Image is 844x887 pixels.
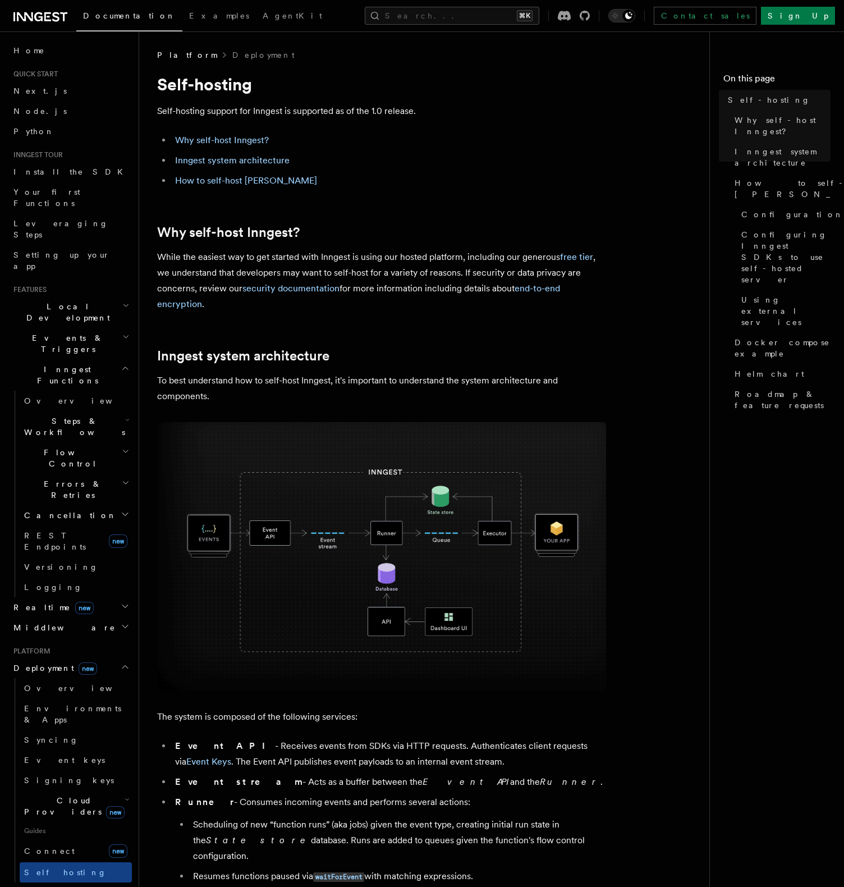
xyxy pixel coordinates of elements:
a: Overview [20,391,132,411]
span: Realtime [9,602,94,613]
span: Deployment [9,662,97,674]
span: Your first Functions [13,188,80,208]
span: Steps & Workflows [20,415,125,438]
a: REST Endpointsnew [20,525,132,557]
strong: Event stream [175,776,302,787]
span: Home [13,45,45,56]
span: Self-hosting [728,94,810,106]
button: Deploymentnew [9,658,132,678]
a: Configuration [737,204,831,225]
a: Versioning [20,557,132,577]
a: Sign Up [761,7,835,25]
a: Inngest system architecture [157,348,329,364]
a: waitForEvent [313,871,364,881]
span: Syncing [24,735,79,744]
span: Cloud Providers [20,795,125,817]
a: Connectnew [20,840,132,862]
span: Features [9,285,47,294]
span: new [106,806,125,819]
span: Cancellation [20,510,117,521]
button: Search...⌘K [365,7,539,25]
li: - Receives events from SDKs via HTTP requests. Authenticates client requests via . The Event API ... [172,738,606,770]
span: Overview [24,396,140,405]
span: Why self-host Inngest? [735,115,831,137]
span: Local Development [9,301,122,323]
div: Deploymentnew [9,678,132,883]
span: Signing keys [24,776,114,785]
a: security documentation [242,283,340,294]
h4: On this page [723,72,831,90]
a: Docker compose example [730,332,831,364]
a: Install the SDK [9,162,132,182]
a: Why self-host Inngest? [175,135,269,145]
span: Install the SDK [13,167,130,176]
a: Documentation [76,3,182,31]
a: AgentKit [256,3,329,30]
span: Versioning [24,563,98,571]
span: new [79,662,97,675]
button: Events & Triggers [9,328,132,359]
span: Documentation [83,11,176,20]
span: Setting up your app [13,250,110,271]
h1: Self-hosting [157,74,606,94]
p: The system is composed of the following services: [157,709,606,725]
span: Errors & Retries [20,478,122,501]
span: Next.js [13,86,67,95]
span: Roadmap & feature requests [735,388,831,411]
em: State store [206,835,311,845]
a: Self-hosting [723,90,831,110]
span: Quick start [9,70,58,79]
a: Configuring Inngest SDKs to use self-hosted server [737,225,831,290]
a: How to self-host [PERSON_NAME] [730,173,831,204]
li: Resumes functions paused via with matching expressions. [190,868,606,885]
button: Realtimenew [9,597,132,618]
span: Self hosting [24,868,107,877]
a: Signing keys [20,770,132,790]
code: waitForEvent [313,872,364,882]
span: Node.js [13,107,67,116]
a: Next.js [9,81,132,101]
span: Inngest system architecture [735,146,831,168]
a: Self hosting [20,862,132,883]
a: Roadmap & feature requests [730,384,831,415]
a: Inngest system architecture [175,155,290,166]
span: Configuration [741,209,843,220]
a: Event keys [20,750,132,770]
span: Connect [24,847,75,856]
a: Why self-host Inngest? [730,110,831,141]
a: Inngest system architecture [730,141,831,173]
a: Environments & Apps [20,698,132,730]
span: Flow Control [20,447,122,469]
span: Events & Triggers [9,332,122,355]
button: Inngest Functions [9,359,132,391]
span: Middleware [9,622,116,633]
a: Logging [20,577,132,597]
a: Overview [20,678,132,698]
img: Inngest system architecture diagram [157,422,606,691]
span: Logging [24,583,82,592]
a: Home [9,40,132,61]
span: new [75,602,94,614]
strong: Event API [175,740,275,751]
p: Self-hosting support for Inngest is supported as of the 1.0 release. [157,103,606,119]
a: Event Keys [186,756,231,767]
button: Steps & Workflows [20,411,132,442]
a: How to self-host [PERSON_NAME] [175,175,317,186]
span: Examples [189,11,249,20]
strong: Runner [175,797,234,807]
span: Helm chart [735,368,804,380]
a: Examples [182,3,256,30]
span: REST Endpoints [24,531,86,551]
a: Using external services [737,290,831,332]
kbd: ⌘K [517,10,533,21]
a: Contact sales [654,7,756,25]
span: Python [13,127,54,136]
span: Platform [9,647,51,656]
a: Syncing [20,730,132,750]
a: Your first Functions [9,182,132,213]
li: - Acts as a buffer between the and the . [172,774,606,790]
p: To best understand how to self-host Inngest, it's important to understand the system architecture... [157,373,606,404]
a: Helm chart [730,364,831,384]
span: Configuring Inngest SDKs to use self-hosted server [741,229,831,285]
p: While the easiest way to get started with Inngest is using our hosted platform, including our gen... [157,249,606,312]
